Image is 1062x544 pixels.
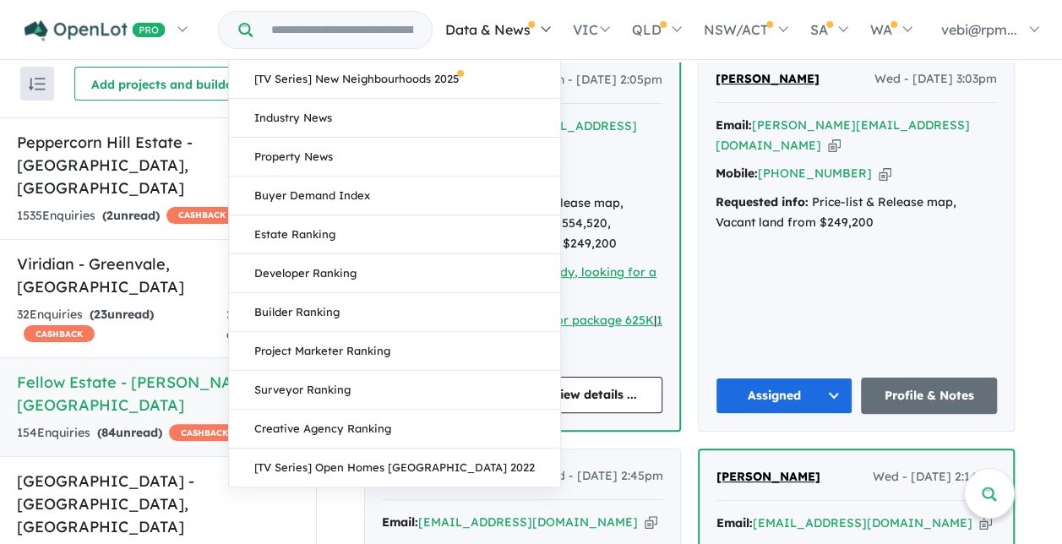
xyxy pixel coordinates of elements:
[758,166,872,181] a: [PHONE_NUMBER]
[716,71,820,86] span: [PERSON_NAME]
[753,515,972,530] a: [EMAIL_ADDRESS][DOMAIN_NAME]
[979,514,992,532] button: Copy
[101,425,116,440] span: 84
[229,99,560,138] a: Industry News
[17,253,299,298] h5: Viridian - Greenvale , [GEOGRAPHIC_DATA]
[874,69,997,90] span: Wed - [DATE] 3:03pm
[716,378,852,414] button: Assigned
[527,377,663,413] a: View details ...
[229,254,560,293] a: Developer Ranking
[229,293,560,332] a: Builder Ranking
[90,307,154,322] strong: ( unread)
[539,466,663,487] span: Wed - [DATE] 2:45pm
[17,371,299,416] h5: Fellow Estate - [PERSON_NAME] , [GEOGRAPHIC_DATA]
[25,20,166,41] img: Openlot PRO Logo White
[716,194,809,209] strong: Requested info:
[17,206,237,226] div: 1535 Enquir ies
[106,208,113,223] span: 2
[716,469,820,484] span: [PERSON_NAME]
[861,378,998,414] a: Profile & Notes
[418,514,638,530] a: [EMAIL_ADDRESS][DOMAIN_NAME]
[229,449,560,487] a: [TV Series] Open Homes [GEOGRAPHIC_DATA] 2022
[716,69,820,90] a: [PERSON_NAME]
[226,307,275,342] span: 21 hours ago
[828,137,841,155] button: Copy
[382,514,418,530] strong: Email:
[229,177,560,215] a: Buyer Demand Index
[229,332,560,371] a: Project Marketer Ranking
[716,193,997,233] div: Price-list & Release map, Vacant land from $249,200
[716,117,970,153] a: [PERSON_NAME][EMAIL_ADDRESS][DOMAIN_NAME]
[543,70,662,90] span: Sun - [DATE] 2:05pm
[97,425,162,440] strong: ( unread)
[229,60,560,99] a: [TV Series] New Neighbourhoods 2025
[873,467,996,487] span: Wed - [DATE] 2:14pm
[74,67,260,101] button: Add projects and builders
[17,470,299,538] h5: [GEOGRAPHIC_DATA] - [GEOGRAPHIC_DATA] , [GEOGRAPHIC_DATA]
[941,21,1017,38] span: vebi@rpm...
[17,305,226,345] div: 32 Enquir ies
[169,424,240,441] span: CASHBACK
[229,410,560,449] a: Creative Agency Ranking
[17,131,299,199] h5: Peppercorn Hill Estate - [GEOGRAPHIC_DATA] , [GEOGRAPHIC_DATA]
[716,467,820,487] a: [PERSON_NAME]
[166,207,237,224] span: CASHBACK
[716,515,753,530] strong: Email:
[716,166,758,181] strong: Mobile:
[879,165,891,182] button: Copy
[229,371,560,410] a: Surveyor Ranking
[29,78,46,90] img: sort.svg
[102,208,160,223] strong: ( unread)
[24,325,95,342] span: CASHBACK
[645,514,657,531] button: Copy
[94,307,107,322] span: 23
[716,117,752,133] strong: Email:
[17,423,240,443] div: 154 Enquir ies
[229,215,560,254] a: Estate Ranking
[256,12,428,48] input: Try estate name, suburb, builder or developer
[229,138,560,177] a: Property News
